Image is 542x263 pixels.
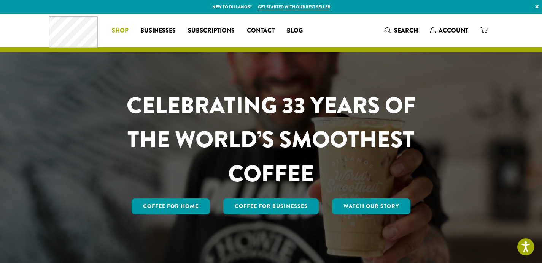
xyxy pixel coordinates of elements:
[332,198,410,214] a: Watch Our Story
[258,4,330,10] a: Get started with our best seller
[394,26,418,35] span: Search
[104,88,438,191] h1: CELEBRATING 33 YEARS OF THE WORLD’S SMOOTHEST COFFEE
[112,26,128,36] span: Shop
[223,198,319,214] a: Coffee For Businesses
[287,26,303,36] span: Blog
[379,24,424,37] a: Search
[247,26,275,36] span: Contact
[132,198,210,214] a: Coffee for Home
[106,25,134,37] a: Shop
[188,26,235,36] span: Subscriptions
[140,26,176,36] span: Businesses
[439,26,468,35] span: Account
